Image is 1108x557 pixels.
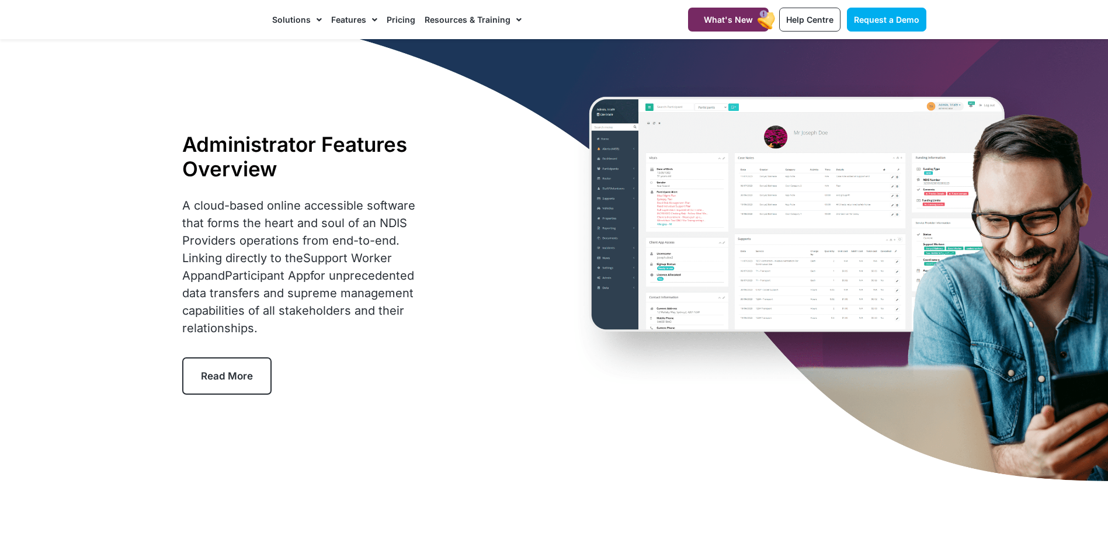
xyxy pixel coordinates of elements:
[182,132,435,181] h1: Administrator Features Overview
[182,357,272,395] a: Read More
[847,8,926,32] a: Request a Demo
[225,269,310,283] a: Participant App
[704,15,753,25] span: What's New
[182,11,261,29] img: CareMaster Logo
[779,8,840,32] a: Help Centre
[688,8,769,32] a: What's New
[182,199,415,335] span: A cloud-based online accessible software that forms the heart and soul of an NDIS Providers opera...
[201,370,253,382] span: Read More
[854,15,919,25] span: Request a Demo
[786,15,833,25] span: Help Centre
